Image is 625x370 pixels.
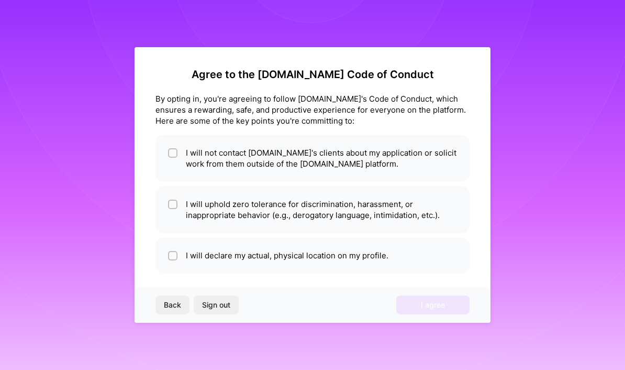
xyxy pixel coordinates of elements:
button: Sign out [194,296,239,314]
li: I will not contact [DOMAIN_NAME]'s clients about my application or solicit work from them outside... [155,135,470,182]
span: Back [164,300,181,310]
h2: Agree to the [DOMAIN_NAME] Code of Conduct [155,68,470,81]
li: I will uphold zero tolerance for discrimination, harassment, or inappropriate behavior (e.g., der... [155,186,470,233]
li: I will declare my actual, physical location on my profile. [155,237,470,274]
span: Sign out [202,300,230,310]
button: Back [155,296,189,314]
div: By opting in, you're agreeing to follow [DOMAIN_NAME]'s Code of Conduct, which ensures a rewardin... [155,93,470,126]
